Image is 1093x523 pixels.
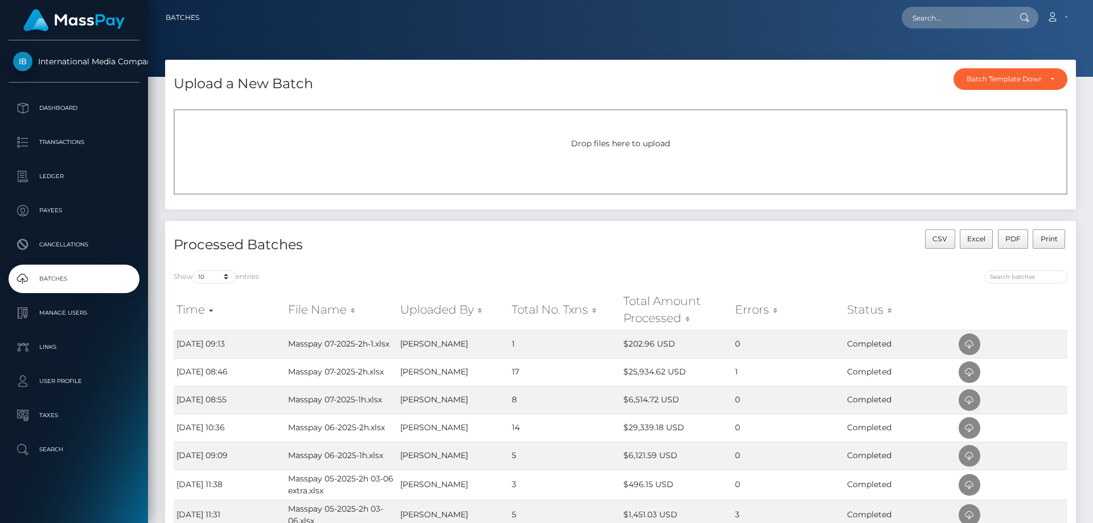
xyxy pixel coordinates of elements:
td: 5 [509,442,621,470]
td: Completed [844,414,956,442]
a: Search [9,435,139,464]
td: 3 [509,470,621,500]
a: Ledger [9,162,139,191]
td: 0 [732,470,844,500]
span: PDF [1005,234,1021,243]
span: International Media Company BV [9,56,139,67]
p: User Profile [13,373,135,390]
p: Manage Users [13,304,135,322]
td: 0 [732,414,844,442]
input: Search... [902,7,1009,28]
span: CSV [932,234,947,243]
td: [DATE] 08:55 [174,386,285,414]
button: Print [1033,229,1065,249]
td: Masspay 05-2025-2h 03-06 extra.xlsx [285,470,397,500]
p: Payees [13,202,135,219]
td: 14 [509,414,621,442]
td: Completed [844,470,956,500]
p: Dashboard [13,100,135,117]
td: $6,121.59 USD [621,442,732,470]
h4: Upload a New Batch [174,74,313,94]
th: Errors: activate to sort column ascending [732,290,844,330]
p: Search [13,441,135,458]
td: [DATE] 11:38 [174,470,285,500]
td: $6,514.72 USD [621,386,732,414]
button: PDF [998,229,1029,249]
div: Batch Template Download [967,75,1041,84]
th: Time: activate to sort column ascending [174,290,285,330]
td: Completed [844,442,956,470]
td: 0 [732,330,844,358]
p: Transactions [13,134,135,151]
td: 1 [509,330,621,358]
td: [PERSON_NAME] [397,386,509,414]
td: Masspay 07-2025-1h.xlsx [285,386,397,414]
td: Masspay 07-2025-2h-1.xlsx [285,330,397,358]
td: $202.96 USD [621,330,732,358]
th: Status: activate to sort column ascending [844,290,956,330]
td: $496.15 USD [621,470,732,500]
td: [DATE] 10:36 [174,414,285,442]
p: Ledger [13,168,135,185]
a: Dashboard [9,94,139,122]
p: Batches [13,270,135,287]
td: [DATE] 09:09 [174,442,285,470]
th: File Name: activate to sort column ascending [285,290,397,330]
th: Total No. Txns: activate to sort column ascending [509,290,621,330]
a: Links [9,333,139,361]
td: $25,934.62 USD [621,358,732,386]
td: [PERSON_NAME] [397,442,509,470]
td: Completed [844,358,956,386]
select: Showentries [193,270,236,283]
input: Search batches [985,270,1067,283]
td: [PERSON_NAME] [397,358,509,386]
td: Completed [844,386,956,414]
a: Manage Users [9,299,139,327]
td: Masspay 06-2025-1h.xlsx [285,442,397,470]
a: Cancellations [9,230,139,259]
td: [PERSON_NAME] [397,330,509,358]
h4: Processed Batches [174,235,612,255]
p: Taxes [13,407,135,424]
td: 1 [732,358,844,386]
th: Total Amount Processed: activate to sort column ascending [621,290,732,330]
button: Excel [960,229,993,249]
button: CSV [925,229,955,249]
p: Links [13,339,135,356]
td: 0 [732,442,844,470]
p: Cancellations [13,236,135,253]
td: Masspay 06-2025-2h.xlsx [285,414,397,442]
td: 8 [509,386,621,414]
td: 17 [509,358,621,386]
button: Batch Template Download [954,68,1067,90]
a: Payees [9,196,139,225]
a: Batches [9,265,139,293]
span: Excel [967,234,985,243]
a: User Profile [9,367,139,396]
span: Drop files here to upload [571,138,670,149]
span: Print [1041,234,1058,243]
th: Uploaded By: activate to sort column ascending [397,290,509,330]
img: International Media Company BV [13,52,32,71]
a: Taxes [9,401,139,430]
td: [DATE] 09:13 [174,330,285,358]
td: [DATE] 08:46 [174,358,285,386]
a: Batches [166,6,199,30]
td: $29,339.18 USD [621,414,732,442]
td: 0 [732,386,844,414]
td: [PERSON_NAME] [397,470,509,500]
a: Transactions [9,128,139,157]
td: Masspay 07-2025-2h.xlsx [285,358,397,386]
td: [PERSON_NAME] [397,414,509,442]
label: Show entries [174,270,259,283]
img: MassPay Logo [23,9,125,31]
td: Completed [844,330,956,358]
